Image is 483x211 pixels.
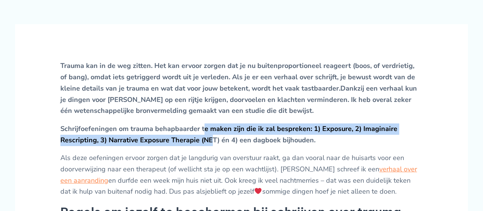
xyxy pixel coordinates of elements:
strong: Dankzij een verhaal kun je dingen voor [PERSON_NAME] op een rijtje krijgen, doorvoelen en klachte... [60,84,417,115]
strong: Schrijfoefeningen om trauma behapbaarder te maken zijn die ik zal bespreken: 1) Exposure, 2) Imag... [60,124,397,145]
p: Als deze oefeningen ervoor zorgen dat je langdurig van overstuur raakt, ga dan vooral naar de hui... [60,152,423,197]
img: ❤ [255,188,261,194]
strong: Trauma kan in de weg zitten. Het kan ervoor zorgen dat je nu buitenproportioneel reageert (boos, ... [60,61,414,82]
strong: Als je er een verhaal over schrijft, je bewust wordt van de kleine details van je trauma en wat d... [60,72,415,93]
a: verhaal over een aanranding [60,165,417,185]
